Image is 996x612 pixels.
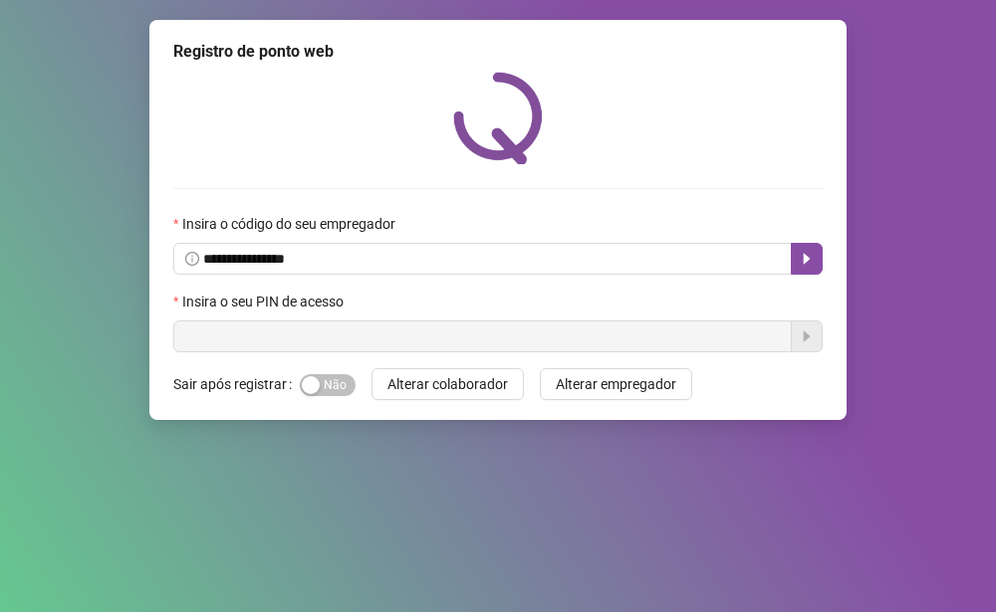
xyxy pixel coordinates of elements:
[540,368,692,400] button: Alterar empregador
[799,251,815,267] span: caret-right
[387,373,508,395] span: Alterar colaborador
[556,373,676,395] span: Alterar empregador
[173,291,357,312] label: Insira o seu PIN de acesso
[173,213,408,235] label: Insira o código do seu empregador
[372,368,524,400] button: Alterar colaborador
[453,72,543,164] img: QRPoint
[173,40,823,64] div: Registro de ponto web
[185,252,199,266] span: info-circle
[173,368,300,400] label: Sair após registrar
